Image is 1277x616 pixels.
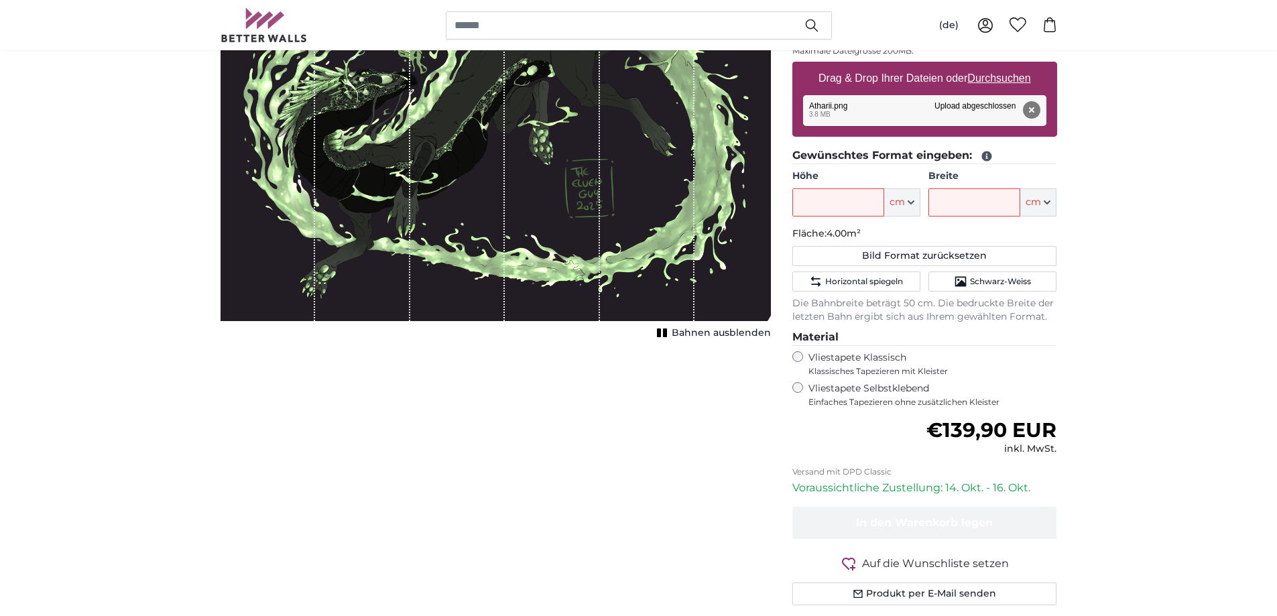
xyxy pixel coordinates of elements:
span: Auf die Wunschliste setzen [862,556,1009,572]
p: Die Bahnbreite beträgt 50 cm. Die bedruckte Breite der letzten Bahn ergibt sich aus Ihrem gewählt... [792,297,1057,324]
button: Horizontal spiegeln [792,271,920,292]
button: Bild Format zurücksetzen [792,246,1057,266]
label: Breite [928,170,1056,183]
label: Vliestapete Selbstklebend [808,382,1057,408]
button: Schwarz-Weiss [928,271,1056,292]
button: (de) [928,13,969,38]
span: Schwarz-Weiss [970,276,1031,287]
div: inkl. MwSt. [926,442,1056,456]
legend: Gewünschtes Format eingeben: [792,147,1057,164]
button: cm [884,188,920,217]
label: Höhe [792,170,920,183]
button: In den Warenkorb legen [792,507,1057,539]
span: 4.00m² [827,227,861,239]
p: Maximale Dateigrösse 200MB. [792,46,1057,56]
span: In den Warenkorb legen [856,516,993,529]
p: Versand mit DPD Classic [792,467,1057,477]
button: cm [1020,188,1056,217]
span: Klassisches Tapezieren mit Kleister [808,366,1046,377]
span: €139,90 EUR [926,418,1056,442]
p: Fläche: [792,227,1057,241]
legend: Material [792,329,1057,346]
button: Auf die Wunschliste setzen [792,555,1057,572]
img: Betterwalls [221,8,308,42]
span: Bahnen ausblenden [672,326,771,340]
u: Durchsuchen [967,72,1030,84]
span: cm [1026,196,1041,209]
button: Bahnen ausblenden [653,324,771,343]
span: Einfaches Tapezieren ohne zusätzlichen Kleister [808,397,1057,408]
button: Produkt per E-Mail senden [792,582,1057,605]
label: Vliestapete Klassisch [808,351,1046,377]
span: cm [890,196,905,209]
label: Drag & Drop Ihrer Dateien oder [813,65,1036,92]
span: Horizontal spiegeln [825,276,903,287]
p: Voraussichtliche Zustellung: 14. Okt. - 16. Okt. [792,480,1057,496]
